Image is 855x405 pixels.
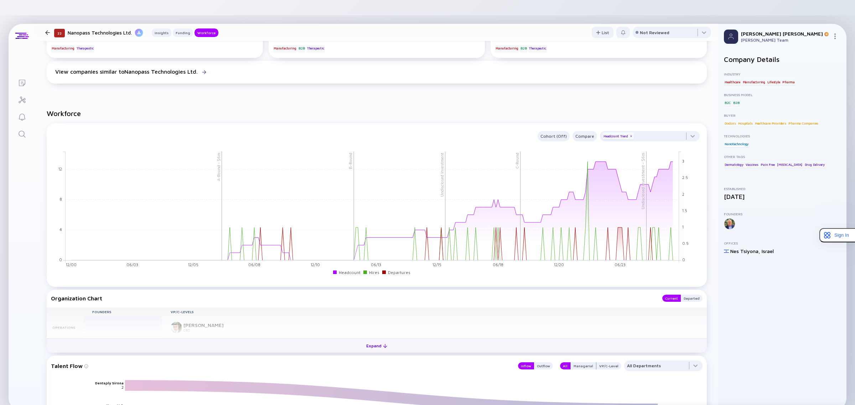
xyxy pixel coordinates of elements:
[741,31,829,37] div: [PERSON_NAME] [PERSON_NAME]
[724,241,841,245] div: Offices
[433,262,442,267] tspan: 12/15
[66,262,77,267] tspan: 12/00
[534,362,553,369] button: Outflow
[724,193,841,200] div: [DATE]
[76,45,94,52] div: Therapeutic
[662,295,681,302] button: Current
[754,120,787,127] div: Healthcare Providers
[68,28,143,37] div: Nanopass Technologies Ltd.
[682,159,684,163] tspan: 3
[724,154,841,159] div: Other Tags
[60,227,62,232] tspan: 4
[737,120,753,127] div: Hospitals
[59,167,62,171] tspan: 12
[724,140,749,147] div: Nanotechnology
[742,78,766,85] div: Manufacturing
[596,362,621,369] button: VP/C-Level
[724,99,731,106] div: B2C
[195,29,218,36] div: Workforce
[188,262,198,267] tspan: 12/05
[362,340,392,351] div: Expand
[592,27,613,38] button: List
[603,132,634,140] div: Headcount Trend
[572,132,597,140] div: Compare
[724,55,841,63] h2: Company Details
[724,93,841,97] div: Business Model
[298,45,305,52] div: B2B
[126,262,138,267] tspan: 06/03
[762,248,774,254] div: Israel
[60,197,62,201] tspan: 8
[788,120,819,127] div: Pharma Companies
[682,241,689,246] tspan: 0.5
[9,108,35,125] a: Reminders
[724,161,744,168] div: Dermatology
[248,262,260,267] tspan: 06/08
[9,74,35,91] a: Lists
[682,192,684,196] tspan: 2
[51,45,75,52] div: Manufacturing
[495,45,519,52] div: Manufacturing
[724,30,738,44] img: Profile Picture
[54,29,65,37] div: 22
[528,45,547,52] div: Therapeutic
[306,45,325,52] div: Therapeutic
[745,161,759,168] div: Vaccines
[493,262,503,267] tspan: 06/18
[520,45,527,52] div: B2B
[518,362,534,369] button: Inflow
[724,120,737,127] div: Doctors
[538,131,570,141] button: Cohort (Off)
[538,132,570,140] div: Cohort (Off)
[273,45,297,52] div: Manufacturing
[152,28,171,37] button: Insights
[782,78,796,85] div: Pharma
[629,134,633,138] div: x
[121,385,124,389] text: 2
[9,125,35,142] a: Search
[152,29,171,36] div: Insights
[760,161,775,168] div: Pain Free
[615,262,626,267] tspan: 06/23
[804,161,825,168] div: Drug Delivery
[572,131,597,141] button: Compare
[311,262,320,267] tspan: 12/10
[730,248,760,254] div: Nes Tsiyona ,
[47,338,707,353] button: Expand
[681,295,703,302] button: Departed
[832,33,838,39] img: Menu
[55,68,198,75] div: View companies similar to Nanopass Technologies Ltd.
[51,361,511,371] div: Talent Flow
[724,113,841,117] div: Buyer
[724,186,841,191] div: Established
[173,28,193,37] button: Funding
[732,99,740,106] div: B2B
[767,78,781,85] div: Lifestyle
[560,362,570,369] button: All
[682,208,687,213] tspan: 1.5
[724,134,841,138] div: Technologies
[59,257,62,262] tspan: 0
[724,212,841,216] div: Founders
[95,381,124,385] text: Dentsply Sirona
[195,28,218,37] button: Workforce
[640,30,669,35] div: Not Reviewed
[173,29,193,36] div: Funding
[570,362,596,369] button: Managerial
[554,262,564,267] tspan: 12/20
[724,78,741,85] div: Healthcare
[682,175,688,180] tspan: 2.5
[9,91,35,108] a: Investor Map
[47,109,707,117] h2: Workforce
[724,249,729,254] img: Israel Flag
[776,161,803,168] div: [MEDICAL_DATA]
[724,72,841,76] div: Industry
